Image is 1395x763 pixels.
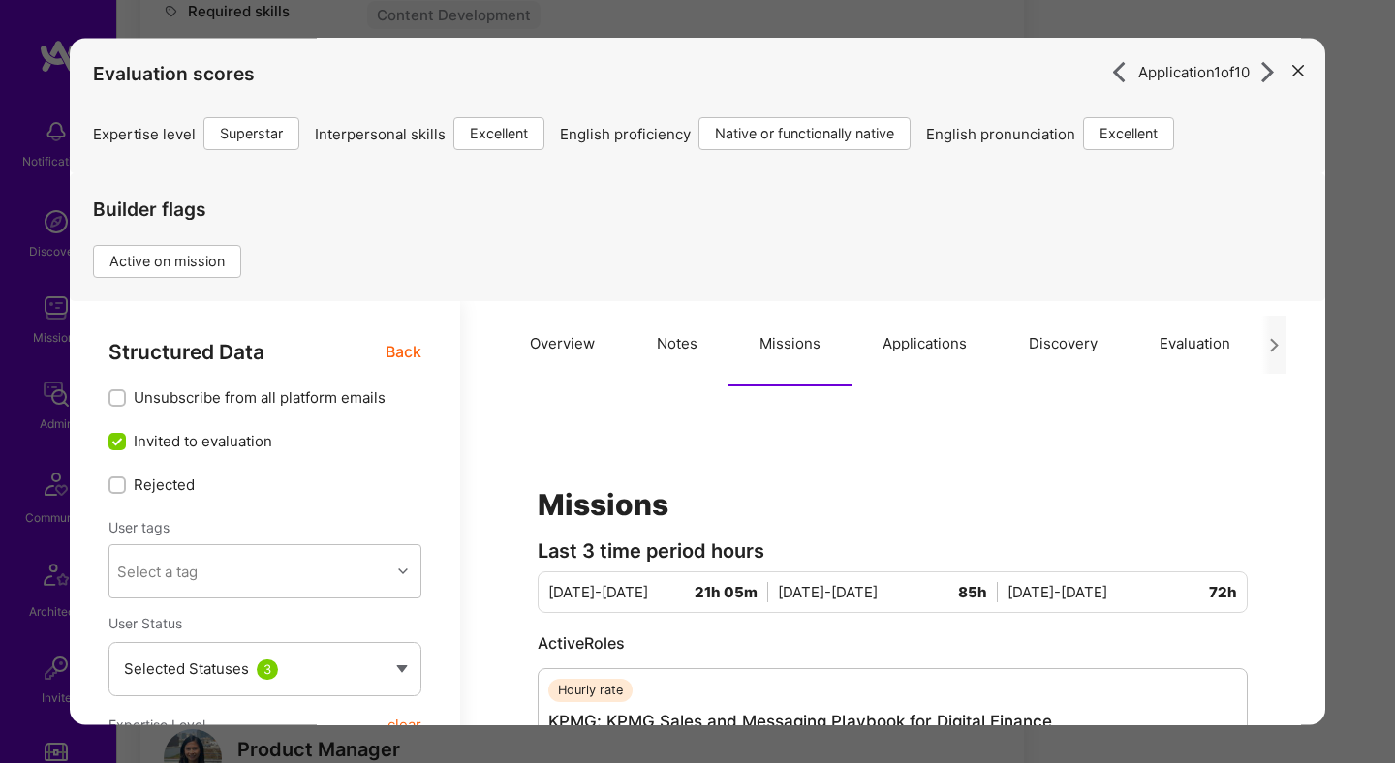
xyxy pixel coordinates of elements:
i: icon ArrowRight [1108,61,1131,83]
div: [DATE]-[DATE] [548,583,778,603]
span: English pronunciation [926,124,1075,144]
span: 85h [958,583,998,603]
span: Structured Data [108,341,264,365]
h1: Missions [538,488,1248,523]
span: Back [386,341,421,365]
button: Notes [626,302,728,387]
div: Active on mission [93,246,241,279]
button: Overview [499,302,626,387]
div: Hourly rate [548,680,633,703]
div: Excellent [453,118,544,151]
i: icon Next [1267,338,1282,352]
div: Last 3 time period hours [538,542,1248,563]
img: caret [396,665,408,673]
h4: Evaluation scores [93,63,1302,85]
span: Expertise Level [108,708,205,743]
div: [DATE]-[DATE] [778,583,1007,603]
div: 3 [257,659,278,680]
div: modal [70,38,1325,724]
button: Missions [728,302,852,387]
h4: Builder flags [93,198,257,221]
span: Rejected [134,475,195,496]
div: [DATE]-[DATE] [1007,583,1237,603]
span: Selected Statuses [124,659,249,678]
label: User tags [108,519,170,537]
span: Unsubscribe from all platform emails [134,388,386,409]
div: Excellent [1083,118,1174,151]
span: 21h 05m [695,583,768,603]
i: icon ArrowRight [1257,61,1280,83]
span: User Status [108,616,182,632]
div: Native or functionally native [698,118,911,151]
div: Active Roles [538,633,1248,655]
button: Discovery [998,302,1129,387]
span: English proficiency [560,124,691,144]
span: Interpersonal skills [315,124,446,144]
button: clear [387,708,421,743]
div: Superstar [203,118,299,151]
button: Applications [852,302,998,387]
div: Select a tag [117,562,198,582]
span: Invited to evaluation [134,432,272,452]
i: icon Chevron [398,567,408,577]
span: 72h [1209,583,1237,603]
button: Evaluation [1129,302,1261,387]
i: icon Close [1292,65,1304,76]
a: KPMG: KPMG Sales and Messaging Playbook for Digital Finance [548,713,1052,732]
span: Expertise level [93,124,196,144]
span: Application 1 of 10 [1138,62,1250,82]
